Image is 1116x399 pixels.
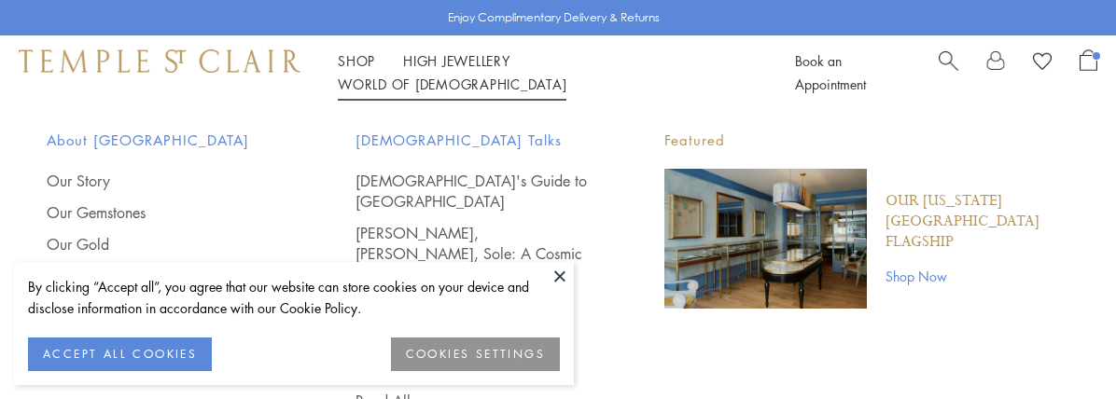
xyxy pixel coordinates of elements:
[28,276,560,319] div: By clicking “Accept all”, you agree that our website can store cookies on your device and disclos...
[47,202,281,223] a: Our Gemstones
[664,129,1069,152] p: Featured
[795,51,866,93] a: Book an Appointment
[1080,49,1097,96] a: Open Shopping Bag
[886,191,1069,253] a: Our [US_STATE][GEOGRAPHIC_DATA] Flagship
[47,171,281,191] a: Our Story
[886,266,1069,286] a: Shop Now
[1023,311,1097,380] iframe: Gorgias live chat messenger
[47,129,281,152] span: About [GEOGRAPHIC_DATA]
[403,51,510,70] a: High JewelleryHigh Jewellery
[1033,49,1052,77] a: View Wishlist
[448,8,660,27] p: Enjoy Complimentary Delivery & Returns
[47,234,281,255] a: Our Gold
[356,223,590,284] a: [PERSON_NAME], [PERSON_NAME], Sole: A Cosmic Journey
[338,51,375,70] a: ShopShop
[28,337,212,371] button: ACCEPT ALL COOKIES
[338,49,753,96] nav: Main navigation
[19,49,300,72] img: Temple St. Clair
[356,129,590,152] span: [DEMOGRAPHIC_DATA] Talks
[391,337,560,371] button: COOKIES SETTINGS
[338,75,566,93] a: World of [DEMOGRAPHIC_DATA]World of [DEMOGRAPHIC_DATA]
[939,49,958,96] a: Search
[356,171,590,212] a: [DEMOGRAPHIC_DATA]'s Guide to [GEOGRAPHIC_DATA]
